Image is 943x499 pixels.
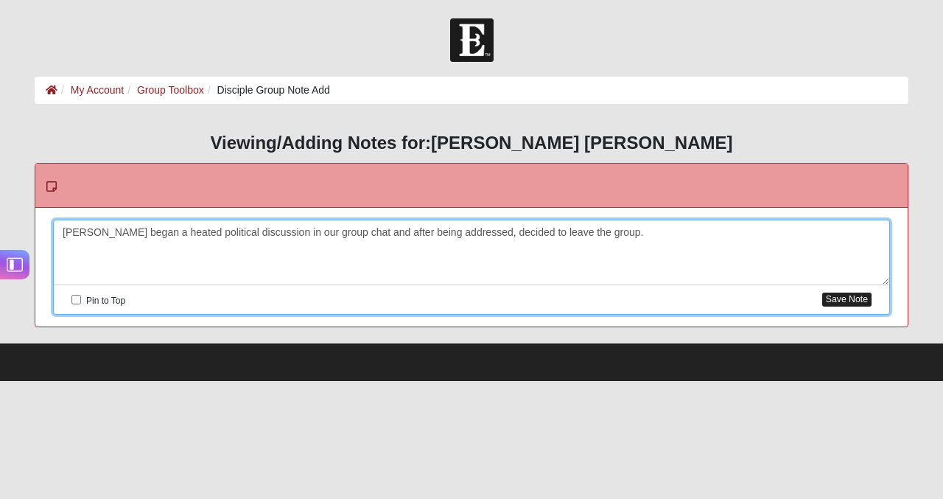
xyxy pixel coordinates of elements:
span: Pin to Top [86,296,125,306]
li: Disciple Group Note Add [204,83,330,98]
img: Church of Eleven22 Logo [450,18,494,62]
input: Pin to Top [71,295,81,304]
button: Save Note [822,293,872,307]
h3: Viewing/Adding Notes for: [35,133,908,154]
a: Group Toolbox [137,84,204,96]
a: My Account [71,84,124,96]
div: [PERSON_NAME] began a heated political discussion in our group chat and after being addressed, de... [54,220,889,285]
strong: [PERSON_NAME] [PERSON_NAME] [431,133,732,153]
